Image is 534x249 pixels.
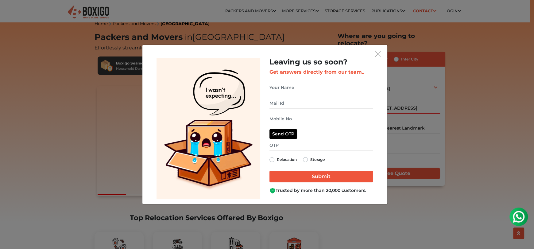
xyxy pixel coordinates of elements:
input: Mail Id [269,98,373,109]
img: Boxigo Customer Shield [269,188,276,194]
input: Mobile No [269,114,373,124]
img: whatsapp-icon.svg [6,6,18,18]
input: OTP [269,140,373,151]
label: Storage [310,156,325,163]
label: Relocation [277,156,297,163]
input: Your Name [269,82,373,93]
input: Submit [269,171,373,182]
button: Send OTP [269,129,297,139]
h2: Leaving us so soon? [269,58,373,67]
img: Lead Welcome Image [157,58,260,199]
img: exit [375,51,381,57]
h3: Get answers directly from our team.. [269,69,373,75]
div: Trusted by more than 20,000 customers. [269,187,373,194]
